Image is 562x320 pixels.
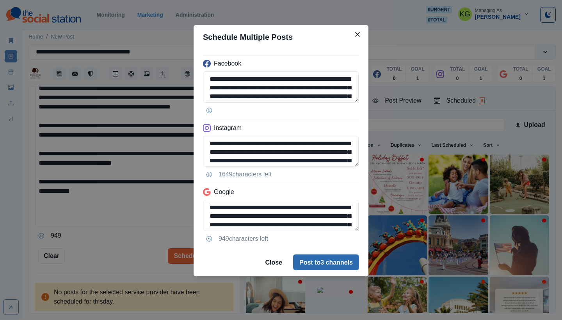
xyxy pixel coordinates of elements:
p: Google [214,187,234,197]
p: 1649 characters left [219,170,272,179]
button: Close [259,254,288,270]
button: Post to3 channels [293,254,359,270]
p: Instagram [214,123,242,133]
button: Opens Emoji Picker [203,168,215,181]
button: Close [351,28,364,41]
header: Schedule Multiple Posts [194,25,368,49]
button: Opens Emoji Picker [203,104,215,117]
p: Facebook [214,59,241,68]
button: Opens Emoji Picker [203,233,215,245]
p: 949 characters left [219,234,268,244]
